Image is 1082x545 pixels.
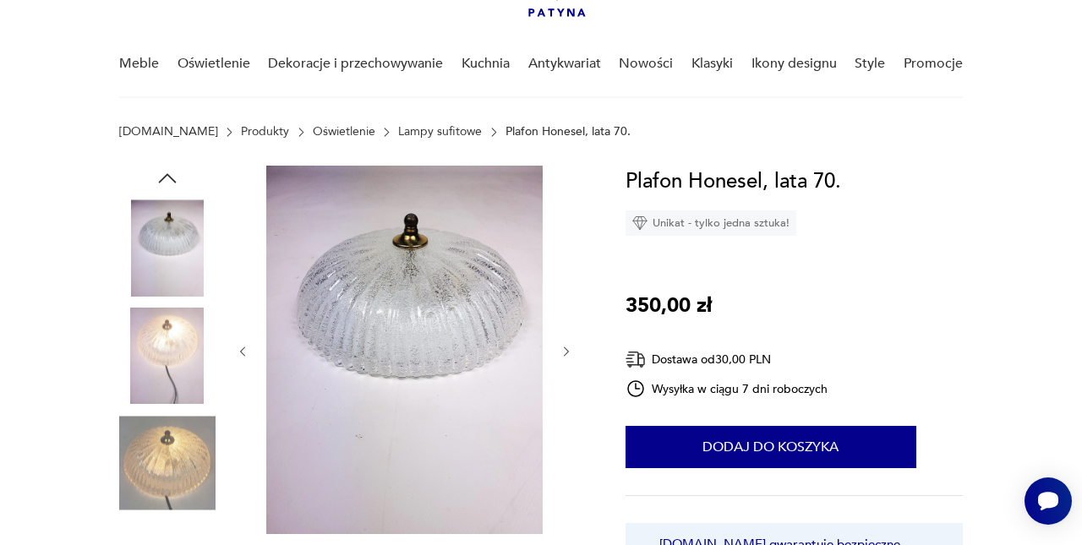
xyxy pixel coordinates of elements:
[1025,477,1072,525] iframe: Smartsupp widget button
[119,125,218,139] a: [DOMAIN_NAME]
[398,125,482,139] a: Lampy sufitowe
[626,210,796,236] div: Unikat - tylko jedna sztuka!
[632,215,648,231] img: Ikona diamentu
[313,125,375,139] a: Oświetlenie
[691,31,733,96] a: Klasyki
[626,426,916,468] button: Dodaj do koszyka
[241,125,289,139] a: Produkty
[119,199,216,296] img: Zdjęcie produktu Plafon Honesel, lata 70.
[904,31,963,96] a: Promocje
[268,31,443,96] a: Dekoracje i przechowywanie
[619,31,673,96] a: Nowości
[119,415,216,511] img: Zdjęcie produktu Plafon Honesel, lata 70.
[528,31,601,96] a: Antykwariat
[626,166,841,198] h1: Plafon Honesel, lata 70.
[751,31,837,96] a: Ikony designu
[626,379,828,399] div: Wysyłka w ciągu 7 dni roboczych
[626,290,712,322] p: 350,00 zł
[266,166,543,534] img: Zdjęcie produktu Plafon Honesel, lata 70.
[505,125,631,139] p: Plafon Honesel, lata 70.
[119,31,159,96] a: Meble
[119,308,216,404] img: Zdjęcie produktu Plafon Honesel, lata 70.
[855,31,885,96] a: Style
[462,31,510,96] a: Kuchnia
[178,31,250,96] a: Oświetlenie
[626,349,828,370] div: Dostawa od 30,00 PLN
[626,349,646,370] img: Ikona dostawy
